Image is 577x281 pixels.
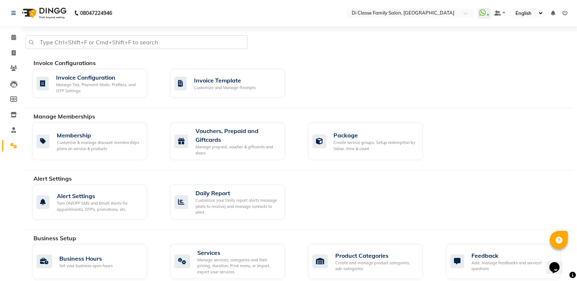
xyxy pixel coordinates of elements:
img: logo [19,3,68,23]
a: Product CategoriesCreate and manage product categories, sub-categories [308,244,435,279]
div: Manage services, categories and their pricing, duration. Print menu, or import, export your servi... [197,257,279,275]
div: Invoice Template [194,76,256,85]
div: Feedback [471,251,555,260]
iframe: chat widget [546,252,570,274]
div: Customize your Daily report alerts message (stats to receive) and manage contacts to alert. [195,197,279,216]
div: Business Hours [59,254,112,263]
div: Package [333,131,417,140]
a: PackageCreate service groups, Setup redemption by Value, time & count [308,123,435,160]
a: Vouchers, Prepaid and GiftcardsManage prepaid, voucher & giftcards and share [170,123,297,160]
div: Vouchers, Prepaid and Giftcards [195,127,279,144]
div: Create and manage product categories, sub-categories [335,260,417,272]
div: Add, manage feedbacks and surveys' questions [471,260,555,272]
a: ServicesManage services, categories and their pricing, duration. Print menu, or import, export yo... [170,244,297,279]
b: 08047224946 [80,3,112,23]
div: Alert Settings [57,192,141,200]
a: Invoice TemplateCustomize and Manage Receipts [170,69,297,98]
div: Set your business open hours [59,263,112,269]
a: MembershipCustomise & manage discount memberships plans on service & products [32,123,159,160]
input: Type Ctrl+Shift+F or Cmd+Shift+F to search [25,35,248,49]
div: Invoice Configuration [56,73,141,82]
div: Manage Tax, Payment Mode, Prefixes, and OTP Settings [56,82,141,94]
div: Create service groups, Setup redemption by Value, time & count [333,140,417,152]
a: FeedbackAdd, manage feedbacks and surveys' questions [446,244,573,279]
div: Daily Report [195,189,279,197]
div: Manage prepaid, voucher & giftcards and share [195,144,279,156]
div: Product Categories [335,251,417,260]
div: Services [197,248,279,257]
a: Daily ReportCustomize your Daily report alerts message (stats to receive) and manage contacts to ... [170,185,297,220]
a: Invoice ConfigurationManage Tax, Payment Mode, Prefixes, and OTP Settings [32,69,159,98]
div: Customise & manage discount memberships plans on service & products [57,140,141,152]
div: Membership [57,131,141,140]
a: Alert SettingsTurn ON/OFF SMS and Email Alerts for appointments, OTPs, promotions, etc. [32,185,159,220]
a: Business HoursSet your business open hours [32,244,159,279]
div: Turn ON/OFF SMS and Email Alerts for appointments, OTPs, promotions, etc. [57,200,141,212]
div: Customize and Manage Receipts [194,85,256,91]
